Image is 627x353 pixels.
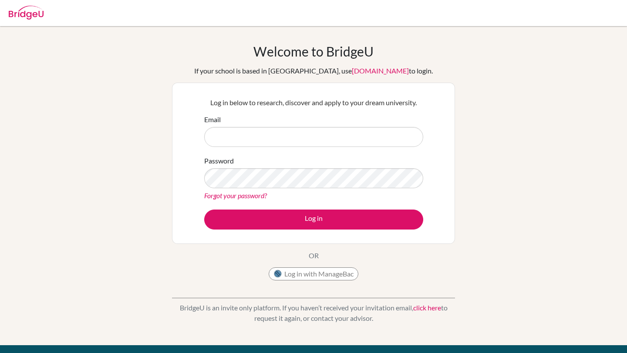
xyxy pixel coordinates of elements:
[9,6,44,20] img: Bridge-U
[194,66,433,76] div: If your school is based in [GEOGRAPHIC_DATA], use to login.
[204,156,234,166] label: Password
[269,267,358,280] button: Log in with ManageBac
[204,114,221,125] label: Email
[204,97,423,108] p: Log in below to research, discover and apply to your dream university.
[204,210,423,230] button: Log in
[253,43,374,59] h1: Welcome to BridgeU
[204,191,267,200] a: Forgot your password?
[352,67,409,75] a: [DOMAIN_NAME]
[172,303,455,323] p: BridgeU is an invite only platform. If you haven’t received your invitation email, to request it ...
[413,303,441,312] a: click here
[309,250,319,261] p: OR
